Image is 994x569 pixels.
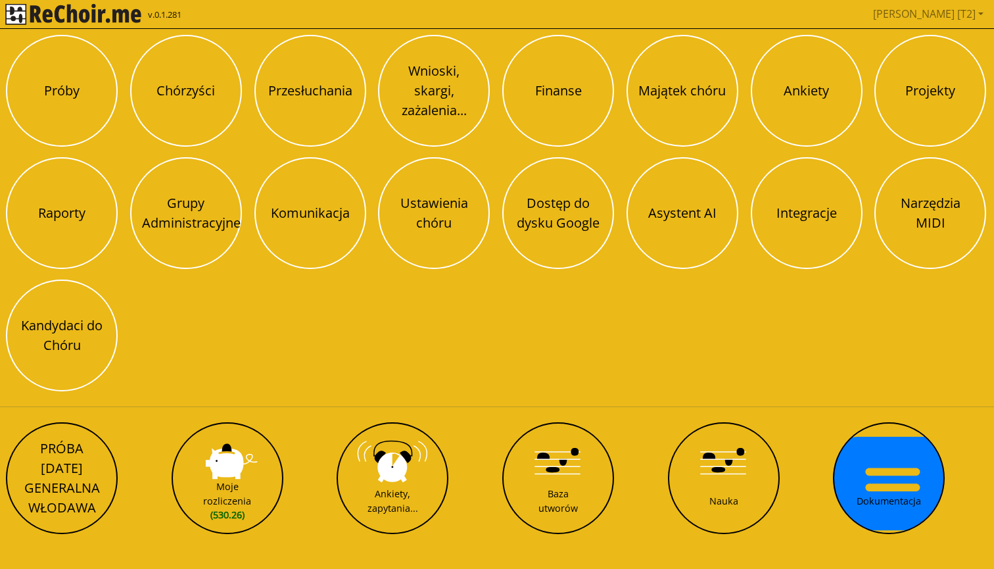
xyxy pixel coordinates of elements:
button: Majątek chóru [627,35,738,147]
button: Ustawienia chóru [378,157,490,269]
button: Przesłuchania [254,35,366,147]
button: Projekty [874,35,986,147]
button: Moje rozliczenia(530.26) [172,422,283,534]
button: Dostęp do dysku Google [502,157,614,269]
button: Nauka [668,422,780,534]
button: Kandydaci do Chóru [6,280,118,391]
button: Asystent AI [627,157,738,269]
button: Narzędzia MIDI [874,157,986,269]
button: Integracje [751,157,863,269]
div: Ankiety, zapytania... [367,487,418,515]
button: PRÓBA [DATE] GENERALNA WŁODAWA [6,422,118,534]
button: Chórzyści [130,35,242,147]
button: Wnioski, skargi, zażalenia... [378,35,490,147]
div: Baza utworów [538,487,578,515]
button: Ankiety [751,35,863,147]
a: [PERSON_NAME] [T2] [868,1,989,27]
span: v.0.1.281 [148,9,181,22]
button: Ankiety, zapytania... [337,422,448,534]
img: rekłajer mi [5,4,141,25]
button: Baza utworów [502,422,614,534]
div: Moje rozliczenia [203,480,251,522]
span: (530.26) [203,508,251,522]
button: Dokumentacja [833,422,945,534]
div: Nauka [709,494,738,508]
button: Finanse [502,35,614,147]
button: Raporty [6,157,118,269]
button: Komunikacja [254,157,366,269]
div: Dokumentacja [857,494,921,508]
button: Próby [6,35,118,147]
button: Grupy Administracyjne [130,157,242,269]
